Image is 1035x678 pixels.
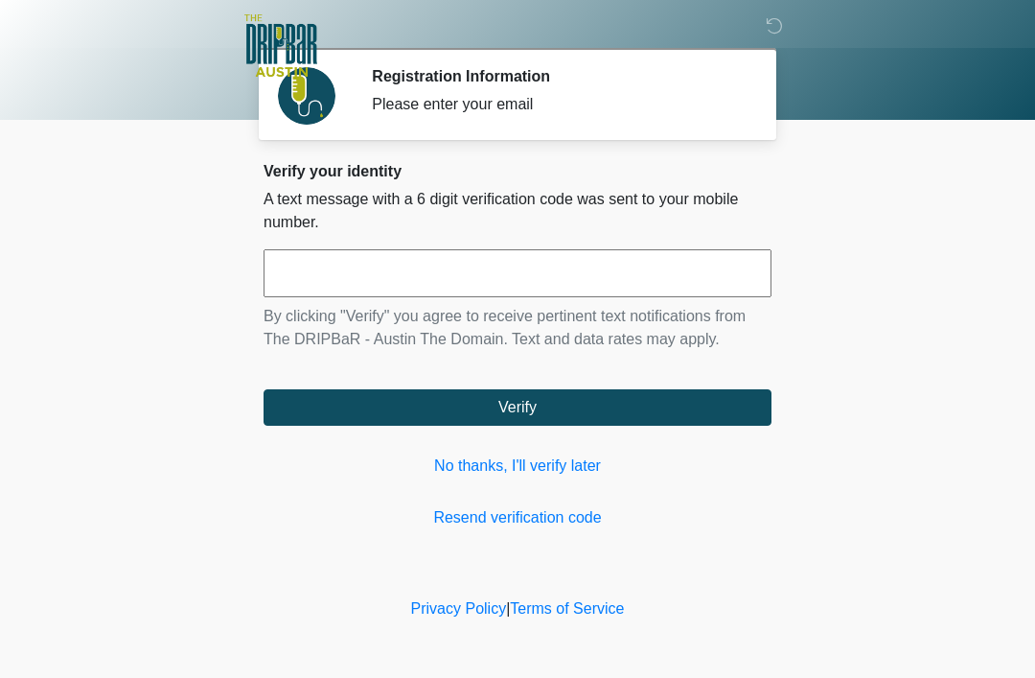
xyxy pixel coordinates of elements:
a: No thanks, I'll verify later [264,455,771,478]
img: The DRIPBaR - Austin The Domain Logo [244,14,317,77]
p: By clicking "Verify" you agree to receive pertinent text notifications from The DRIPBaR - Austin ... [264,305,771,351]
img: Agent Avatar [278,67,335,125]
a: Privacy Policy [411,600,507,617]
a: Resend verification code [264,506,771,529]
h2: Verify your identity [264,162,771,180]
div: Please enter your email [372,93,743,116]
p: A text message with a 6 digit verification code was sent to your mobile number. [264,188,771,234]
a: Terms of Service [510,600,624,617]
a: | [506,600,510,617]
button: Verify [264,389,771,426]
